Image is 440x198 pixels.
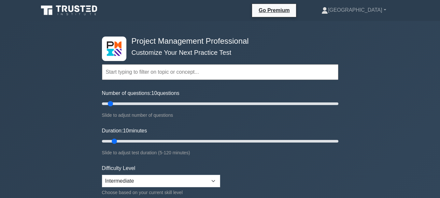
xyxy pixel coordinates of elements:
[129,37,306,46] h4: Project Management Professional
[102,189,220,196] div: Choose based on your current skill level
[306,4,402,17] a: [GEOGRAPHIC_DATA]
[102,149,338,157] div: Slide to adjust test duration (5-120 minutes)
[151,90,157,96] span: 10
[102,111,338,119] div: Slide to adjust number of questions
[102,64,338,80] input: Start typing to filter on topic or concept...
[255,6,293,14] a: Go Premium
[102,89,179,97] label: Number of questions: questions
[102,127,147,135] label: Duration: minutes
[123,128,129,133] span: 10
[102,164,135,172] label: Difficulty Level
